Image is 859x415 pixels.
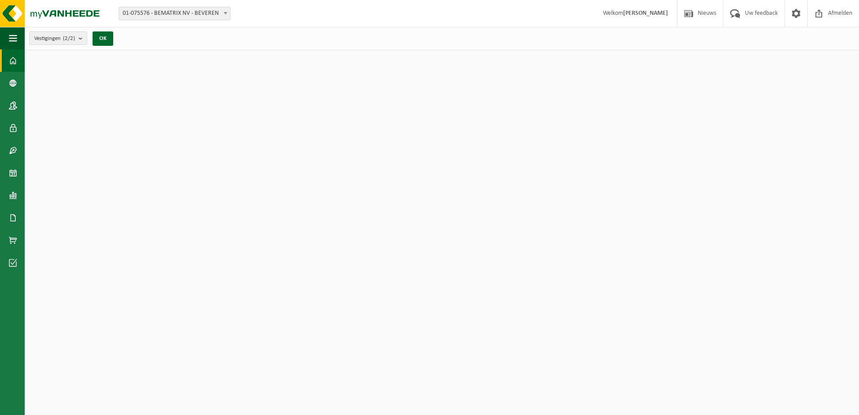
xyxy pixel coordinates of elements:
[63,35,75,41] count: (2/2)
[623,10,668,17] strong: [PERSON_NAME]
[34,32,75,45] span: Vestigingen
[119,7,230,20] span: 01-075576 - BEMATRIX NV - BEVEREN
[29,31,87,45] button: Vestigingen(2/2)
[93,31,113,46] button: OK
[119,7,230,20] span: 01-075576 - BEMATRIX NV - BEVEREN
